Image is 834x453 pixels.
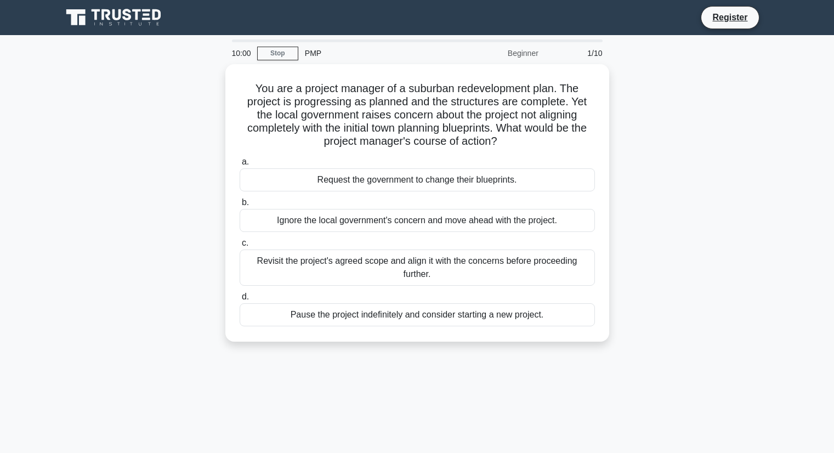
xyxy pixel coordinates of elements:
div: Request the government to change their blueprints. [240,168,595,191]
span: b. [242,197,249,207]
a: Register [706,10,754,24]
a: Stop [257,47,298,60]
span: c. [242,238,248,247]
div: PMP [298,42,449,64]
div: Pause the project indefinitely and consider starting a new project. [240,303,595,326]
div: Beginner [449,42,545,64]
div: Revisit the project's agreed scope and align it with the concerns before proceeding further. [240,250,595,286]
div: 10:00 [225,42,257,64]
span: d. [242,292,249,301]
div: Ignore the local government's concern and move ahead with the project. [240,209,595,232]
h5: You are a project manager of a suburban redevelopment plan. The project is progressing as planned... [239,82,596,149]
span: a. [242,157,249,166]
div: 1/10 [545,42,609,64]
